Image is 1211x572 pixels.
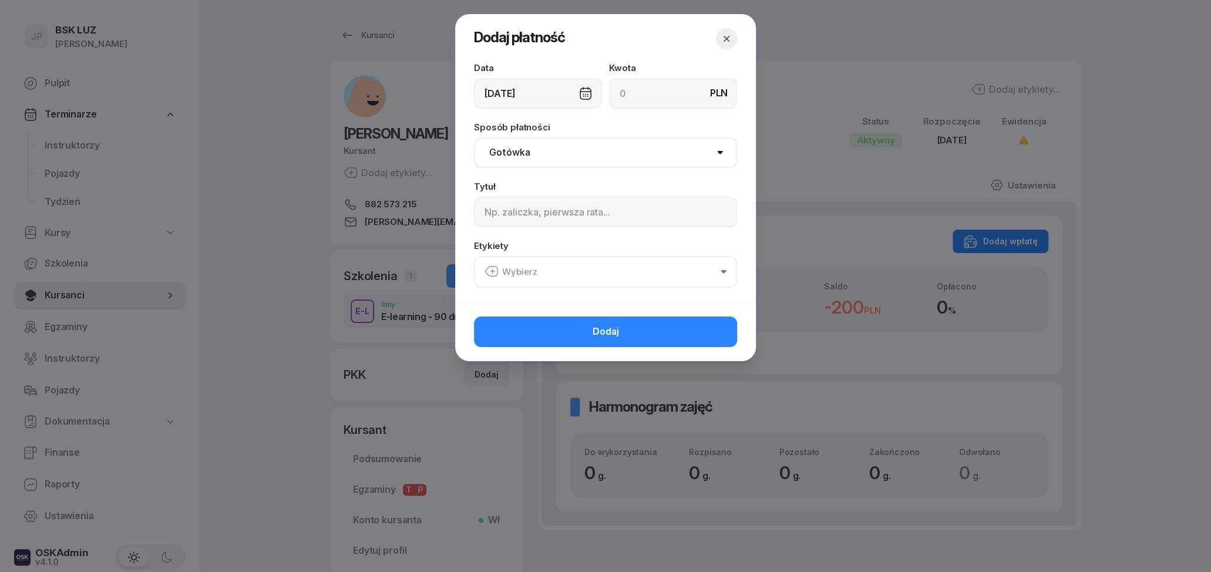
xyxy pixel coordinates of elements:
span: Dodaj płatność [474,29,565,46]
input: Np. zaliczka, pierwsza rata... [474,197,737,227]
input: 0 [609,78,737,109]
span: Dodaj [593,324,619,339]
button: Dodaj [474,317,737,347]
div: Wybierz [485,264,537,280]
button: Wybierz [474,256,737,288]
